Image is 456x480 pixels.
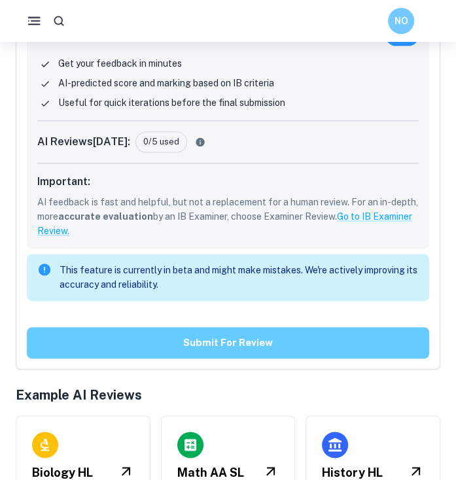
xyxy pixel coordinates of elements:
span: 0/5 used [136,135,186,148]
p: AI feedback is fast and helpful, but not a replacement for a human review. For an in-depth, more ... [37,195,419,238]
p: Get your feedback in minutes [58,56,182,71]
h4: Example AI Reviews [16,385,440,405]
svg: Currently AI Markings are limited at 5 per day and 50 per month. The limits will increase as we s... [192,137,208,147]
a: Go to IB Examiner Review. [37,211,412,236]
div: This feature is currently in beta and might make mistakes. We're actively improving its accuracy ... [60,258,419,297]
h6: Important: [37,174,419,190]
button: NO [388,8,414,34]
p: Useful for quick iterations before the final submission [58,95,285,110]
button: Submit for review [27,327,429,358]
b: accurate evaluation [58,211,153,222]
h6: NO [394,14,409,28]
p: AI-predicted score and marking based on IB criteria [58,76,274,90]
h6: AI Reviews [DATE] : [37,134,130,150]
